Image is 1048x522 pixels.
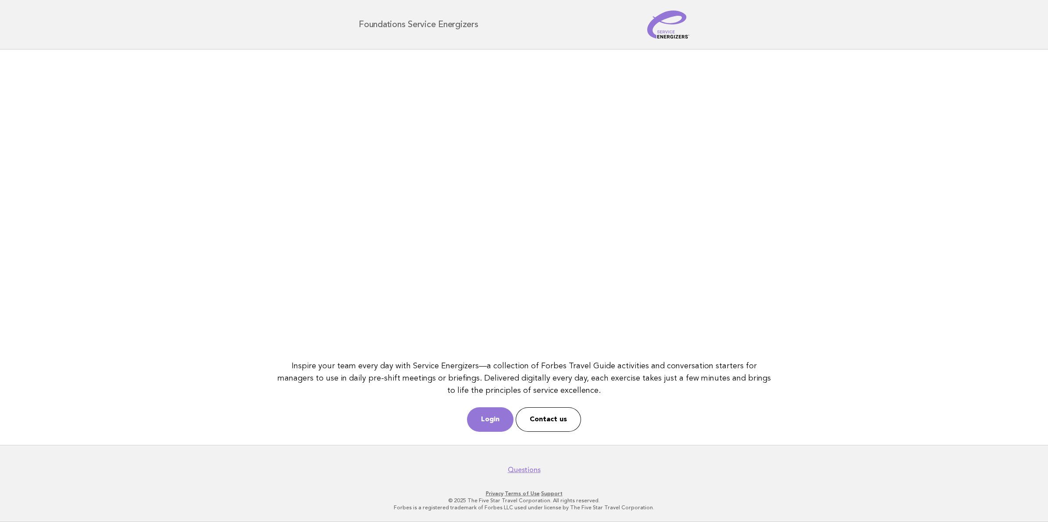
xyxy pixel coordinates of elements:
p: Forbes is a registered trademark of Forbes LLC used under license by The Five Star Travel Corpora... [256,504,792,511]
a: Login [467,407,513,432]
img: Service Energizers [647,11,689,39]
a: Contact us [516,407,581,432]
iframe: YouTube video player [273,63,776,345]
a: Terms of Use [505,490,540,497]
a: Questions [508,466,541,474]
p: Inspire your team every day with Service Energizers—a collection of Forbes Travel Guide activitie... [273,360,776,397]
p: · · [256,490,792,497]
h1: Foundations Service Energizers [359,20,478,29]
p: © 2025 The Five Star Travel Corporation. All rights reserved. [256,497,792,504]
a: Privacy [486,490,503,497]
a: Support [541,490,563,497]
